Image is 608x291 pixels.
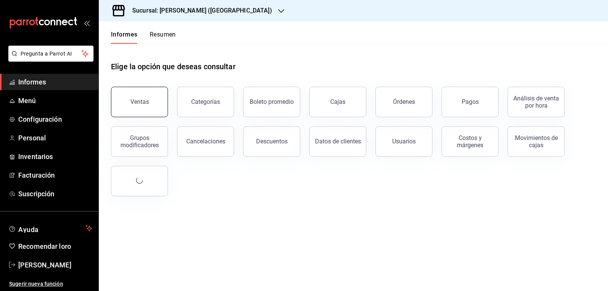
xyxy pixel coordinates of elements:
button: Descuentos [243,126,300,157]
button: Ventas [111,87,168,117]
font: Suscripción [18,190,54,198]
font: Personal [18,134,46,142]
font: Ventas [130,98,149,105]
button: Análisis de venta por hora [508,87,565,117]
font: Resumen [150,31,176,38]
font: Cancelaciones [186,138,225,145]
font: Sugerir nueva función [9,281,63,287]
font: Inventarios [18,153,53,161]
button: Pregunta a Parrot AI [8,46,93,62]
font: Configuración [18,115,62,123]
a: Cajas [309,87,366,117]
font: Usuarios [392,138,416,145]
font: Ayuda [18,226,39,234]
font: Grupos modificadores [120,134,159,149]
font: Sucursal: [PERSON_NAME] ([GEOGRAPHIC_DATA]) [132,7,272,14]
div: pestañas de navegación [111,30,176,44]
font: Menú [18,97,36,105]
font: [PERSON_NAME] [18,261,71,269]
font: Cajas [330,98,346,105]
font: Facturación [18,171,55,179]
button: Órdenes [375,87,432,117]
font: Boleto promedio [250,98,294,105]
font: Descuentos [256,138,288,145]
button: abrir_cajón_menú [84,20,90,26]
font: Recomendar loro [18,242,71,250]
button: Cancelaciones [177,126,234,157]
button: Costos y márgenes [442,126,499,157]
button: Movimientos de cajas [508,126,565,157]
font: Pregunta a Parrot AI [21,51,72,57]
font: Órdenes [393,98,415,105]
font: Elige la opción que deseas consultar [111,62,236,71]
font: Costos y márgenes [457,134,483,149]
a: Pregunta a Parrot AI [5,55,93,63]
button: Grupos modificadores [111,126,168,157]
font: Pagos [462,98,479,105]
font: Informes [111,31,138,38]
font: Datos de clientes [315,138,361,145]
button: Usuarios [375,126,432,157]
font: Análisis de venta por hora [513,95,559,109]
font: Informes [18,78,46,86]
font: Categorías [191,98,220,105]
font: Movimientos de cajas [515,134,558,149]
button: Categorías [177,87,234,117]
button: Boleto promedio [243,87,300,117]
button: Pagos [442,87,499,117]
button: Datos de clientes [309,126,366,157]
